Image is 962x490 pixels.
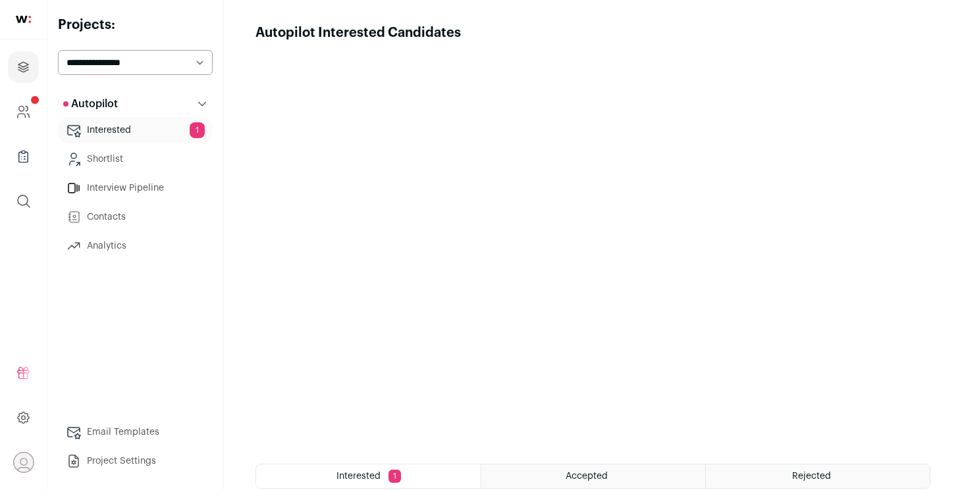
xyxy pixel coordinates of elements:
iframe: Autopilot Interested [255,42,930,448]
a: Email Templates [58,419,213,445]
img: wellfound-shorthand-0d5821cbd27db2630d0214b213865d53afaa358527fdda9d0ea32b1df1b89c2c.svg [16,16,31,23]
span: 1 [190,122,205,138]
a: Accepted [481,464,705,488]
a: Projects [8,51,39,83]
a: Contacts [58,204,213,230]
a: Project Settings [58,448,213,474]
p: Autopilot [63,96,118,112]
span: 1 [388,470,401,483]
a: Analytics [58,233,213,259]
span: Interested [336,472,381,481]
a: Shortlist [58,146,213,172]
span: Rejected [792,472,831,481]
a: Company and ATS Settings [8,96,39,128]
span: Accepted [566,472,608,481]
a: Interested1 [58,117,213,143]
button: Autopilot [58,91,213,117]
a: Rejected [706,464,930,488]
h2: Projects: [58,16,213,34]
h1: Autopilot Interested Candidates [255,24,461,42]
a: Interview Pipeline [58,175,213,201]
a: Company Lists [8,141,39,172]
button: Open dropdown [13,452,34,473]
